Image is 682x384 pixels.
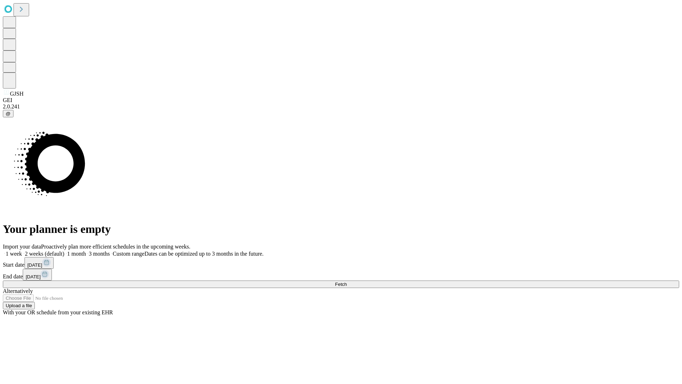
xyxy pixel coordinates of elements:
h1: Your planner is empty [3,223,679,236]
span: [DATE] [27,262,42,268]
span: 1 week [6,251,22,257]
span: Alternatively [3,288,33,294]
button: @ [3,110,13,117]
span: Proactively plan more efficient schedules in the upcoming weeks. [41,244,190,250]
span: [DATE] [26,274,40,279]
div: GEI [3,97,679,103]
span: Dates can be optimized up to 3 months in the future. [145,251,264,257]
div: End date [3,269,679,281]
button: [DATE] [25,257,54,269]
span: @ [6,111,11,116]
span: With your OR schedule from your existing EHR [3,309,113,315]
span: Import your data [3,244,41,250]
span: 2 weeks (default) [25,251,64,257]
span: 3 months [89,251,110,257]
button: [DATE] [23,269,52,281]
span: Fetch [335,282,347,287]
div: Start date [3,257,679,269]
span: Custom range [113,251,144,257]
span: 1 month [67,251,86,257]
span: GJSH [10,91,23,97]
button: Fetch [3,281,679,288]
div: 2.0.241 [3,103,679,110]
button: Upload a file [3,302,35,309]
